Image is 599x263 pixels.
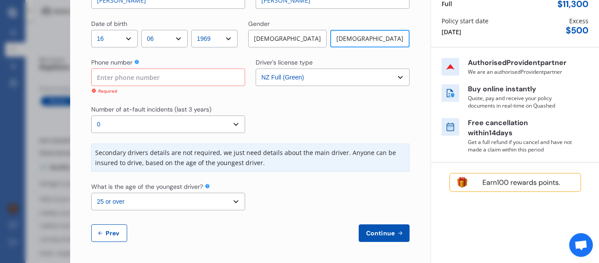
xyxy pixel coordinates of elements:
[248,30,327,47] div: [DEMOGRAPHIC_DATA]
[364,230,396,237] span: Continue
[104,230,121,237] span: Prev
[468,118,573,138] p: Free cancellation within 14 days
[468,84,573,94] p: Buy online instantly
[256,58,313,67] div: Driver's license type
[566,25,588,36] div: $ 500
[442,118,459,136] img: free cancel icon
[91,68,245,86] input: Enter phone number
[469,178,573,187] div: Earn 100 rewards points.
[468,58,573,68] p: Authorised Provident partner
[569,16,588,25] div: Excess
[468,68,573,76] p: We are an authorised Provident partner
[442,84,459,102] img: buy online icon
[91,19,127,28] div: Date of birth
[91,182,203,191] div: What is the age of the youngest driver?
[91,224,127,242] button: Prev
[98,88,117,94] div: Required
[442,58,459,76] img: insurer icon
[91,144,410,172] div: Secondary drivers details are not required, we just need details about the main driver. Anyone ca...
[569,233,593,257] a: Open chat
[442,16,488,25] div: Policy start date
[248,19,270,28] div: Gender
[457,177,468,188] img: points
[91,105,211,114] div: Number of at-fault incidents (last 3 years)
[330,30,410,47] div: [DEMOGRAPHIC_DATA]
[468,94,573,109] p: Quote, pay and receive your policy documents in real-time on Quashed
[359,224,410,242] button: Continue
[442,27,461,36] div: [DATE]
[468,138,573,153] p: Get a full refund if you cancel and have not made a claim within this period
[91,58,132,67] div: Phone number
